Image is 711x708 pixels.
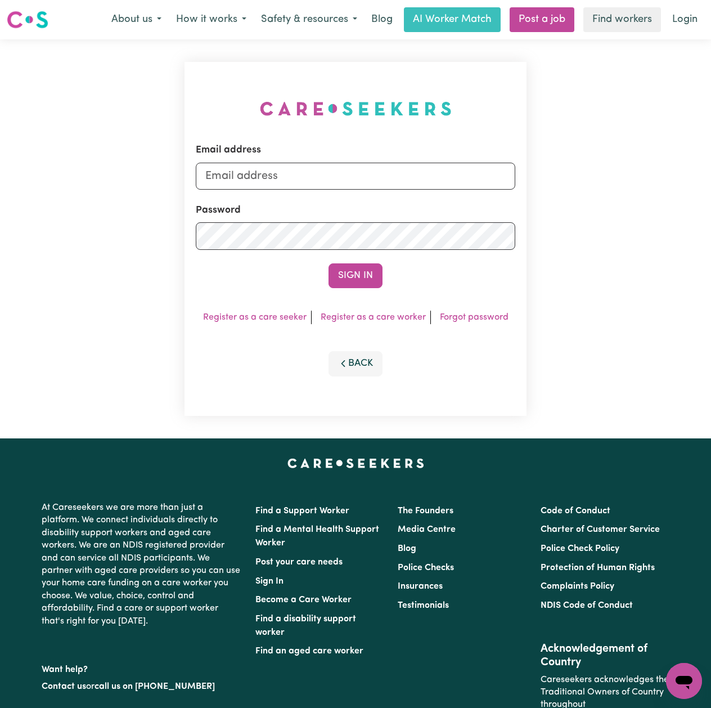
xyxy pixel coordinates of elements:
a: Charter of Customer Service [541,525,660,534]
a: AI Worker Match [404,7,501,32]
a: Sign In [255,577,283,586]
a: Register as a care seeker [203,313,307,322]
a: Contact us [42,682,86,691]
a: call us on [PHONE_NUMBER] [94,682,215,691]
a: Testimonials [398,601,449,610]
label: Password [196,203,241,218]
a: Become a Care Worker [255,595,352,604]
a: Find workers [583,7,661,32]
h2: Acknowledgement of Country [541,642,669,669]
button: How it works [169,8,254,32]
a: Blog [364,7,399,32]
a: Blog [398,544,416,553]
p: Want help? [42,659,242,676]
a: Police Check Policy [541,544,619,553]
a: Insurances [398,582,443,591]
button: Back [328,351,382,376]
a: Find a Support Worker [255,507,349,516]
iframe: Button to launch messaging window [666,663,702,699]
a: Post a job [510,7,574,32]
a: Careseekers logo [7,7,48,33]
label: Email address [196,143,261,158]
a: Complaints Policy [541,582,614,591]
input: Email address [196,163,515,190]
button: Sign In [328,263,382,288]
p: or [42,676,242,697]
a: Media Centre [398,525,456,534]
img: Careseekers logo [7,10,48,30]
a: The Founders [398,507,453,516]
a: Find a Mental Health Support Worker [255,525,379,548]
button: Safety & resources [254,8,364,32]
a: Find an aged care worker [255,647,363,656]
a: Code of Conduct [541,507,610,516]
a: Protection of Human Rights [541,563,655,572]
a: Forgot password [440,313,508,322]
p: At Careseekers we are more than just a platform. We connect individuals directly to disability su... [42,497,242,632]
a: Register as a care worker [321,313,426,322]
a: Find a disability support worker [255,615,356,637]
a: Post your care needs [255,558,343,567]
button: About us [104,8,169,32]
a: Police Checks [398,563,454,572]
a: NDIS Code of Conduct [541,601,633,610]
a: Login [665,7,704,32]
a: Careseekers home page [287,459,424,468]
